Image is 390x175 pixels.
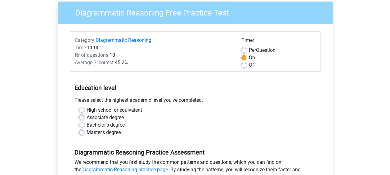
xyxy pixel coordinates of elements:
a: Diagrammatic Reasoning practice page [81,167,168,173]
div: 11:00 [70,44,237,52]
a: Diagrammatic Reasoning [96,37,151,43]
span: Category: [75,37,96,43]
div: 10 [70,52,237,59]
label: Associate degree [87,114,124,121]
h5: Diagrammatic Reasoning Practice Assessment [74,149,316,156]
span: Nr of questions: [75,52,110,58]
h3: Diagrammatic Reasoning Free Practice Test [68,6,328,18]
span: Per [249,47,256,53]
span: Time: [75,45,87,51]
div: Please select the highest academic level you’ve completed. [70,96,321,106]
label: High school or equivalent [87,106,142,114]
label: Question [249,47,276,54]
span: Average % correct: [75,60,115,65]
div: 45.2% [70,59,237,66]
h5: Education level [74,82,316,94]
label: On [249,54,255,61]
div: Timer [241,37,316,47]
label: Off [249,61,256,69]
label: Master's degree [87,129,121,136]
label: Bachelor's degree [87,121,125,129]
